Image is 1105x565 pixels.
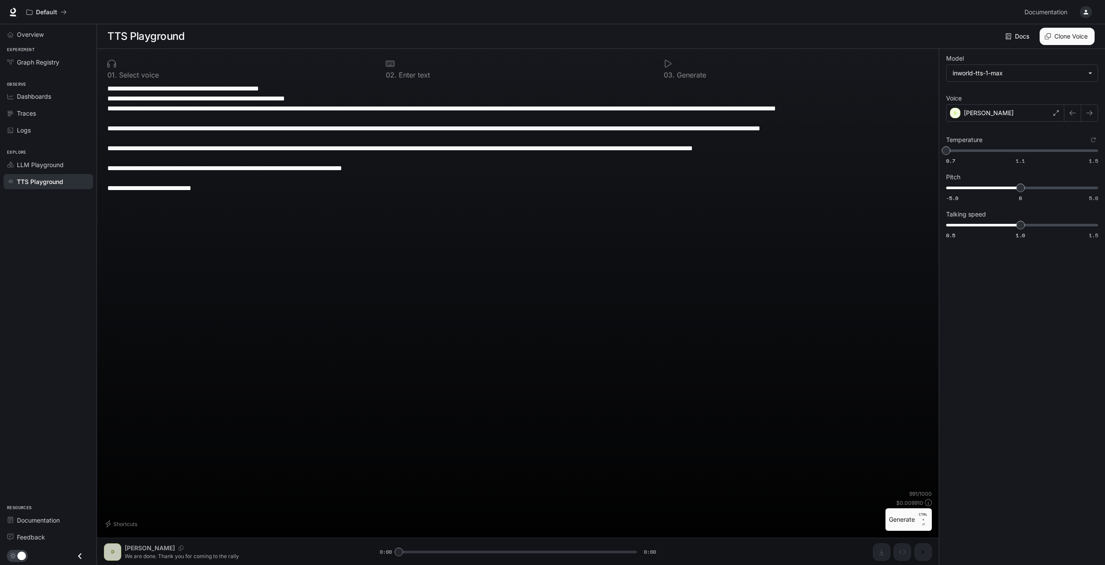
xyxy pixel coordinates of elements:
[896,499,923,507] p: $ 0.009910
[17,126,31,135] span: Logs
[964,109,1014,117] p: [PERSON_NAME]
[1040,28,1095,45] button: Clone Voice
[946,95,962,101] p: Voice
[946,137,982,143] p: Temperature
[946,55,964,61] p: Model
[1089,135,1098,145] button: Reset to default
[3,106,93,121] a: Traces
[1004,28,1033,45] a: Docs
[3,157,93,172] a: LLM Playground
[70,547,90,565] button: Close drawer
[3,513,93,528] a: Documentation
[664,71,675,78] p: 0 3 .
[1019,194,1022,202] span: 0
[946,174,960,180] p: Pitch
[946,157,955,165] span: 0.7
[117,71,159,78] p: Select voice
[17,58,59,67] span: Graph Registry
[107,28,184,45] h1: TTS Playground
[17,177,63,186] span: TTS Playground
[1089,157,1098,165] span: 1.5
[104,517,141,531] button: Shortcuts
[918,512,928,522] p: CTRL +
[17,30,44,39] span: Overview
[1089,194,1098,202] span: 5.0
[918,512,928,527] p: ⏎
[3,123,93,138] a: Logs
[17,160,64,169] span: LLM Playground
[17,516,60,525] span: Documentation
[946,211,986,217] p: Talking speed
[23,3,71,21] button: All workspaces
[3,27,93,42] a: Overview
[17,551,26,560] span: Dark mode toggle
[397,71,430,78] p: Enter text
[3,529,93,545] a: Feedback
[947,65,1098,81] div: inworld-tts-1-max
[909,490,932,497] p: 991 / 1000
[1024,7,1067,18] span: Documentation
[17,109,36,118] span: Traces
[1089,232,1098,239] span: 1.5
[1016,157,1025,165] span: 1.1
[3,89,93,104] a: Dashboards
[107,71,117,78] p: 0 1 .
[946,194,958,202] span: -5.0
[1021,3,1074,21] a: Documentation
[17,533,45,542] span: Feedback
[3,174,93,189] a: TTS Playground
[953,69,1084,77] div: inworld-tts-1-max
[946,232,955,239] span: 0.5
[3,55,93,70] a: Graph Registry
[1016,232,1025,239] span: 1.0
[17,92,51,101] span: Dashboards
[36,9,57,16] p: Default
[675,71,706,78] p: Generate
[386,71,397,78] p: 0 2 .
[885,508,932,531] button: GenerateCTRL +⏎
